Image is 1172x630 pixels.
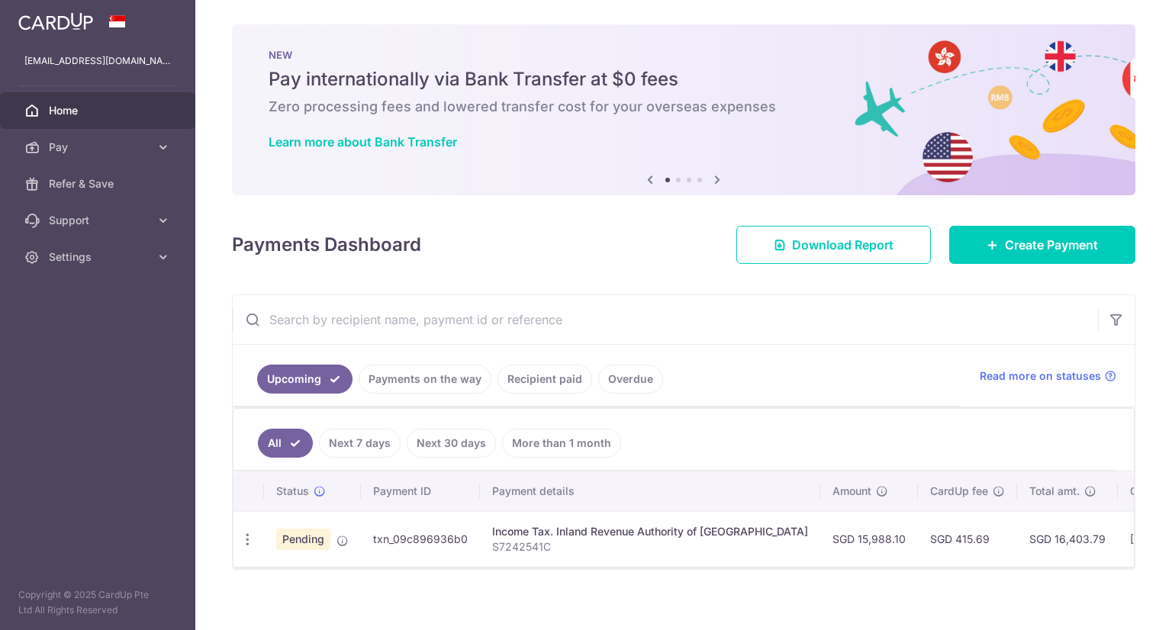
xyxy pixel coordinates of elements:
a: Recipient paid [497,365,592,394]
span: Create Payment [1005,236,1098,254]
p: S7242541C [492,539,808,554]
span: Refer & Save [49,176,150,191]
span: Support [49,213,150,228]
a: Next 7 days [319,429,401,458]
td: txn_09c896936b0 [361,511,480,567]
h6: Zero processing fees and lowered transfer cost for your overseas expenses [269,98,1099,116]
span: Pay [49,140,150,155]
a: Read more on statuses [980,368,1116,384]
iframe: Opens a widget where you can find more information [1074,584,1157,622]
td: SGD 16,403.79 [1017,511,1118,567]
h4: Payments Dashboard [232,231,421,259]
span: Home [49,103,150,118]
span: Read more on statuses [980,368,1101,384]
th: Payment ID [361,471,480,511]
p: NEW [269,49,1099,61]
span: CardUp fee [930,484,988,499]
a: Next 30 days [407,429,496,458]
td: SGD 415.69 [918,511,1017,567]
a: Create Payment [949,226,1135,264]
td: SGD 15,988.10 [820,511,918,567]
a: Payments on the way [359,365,491,394]
h5: Pay internationally via Bank Transfer at $0 fees [269,67,1099,92]
span: Total amt. [1029,484,1080,499]
a: Download Report [736,226,931,264]
a: Upcoming [257,365,353,394]
span: Download Report [792,236,893,254]
img: CardUp [18,12,93,31]
div: Income Tax. Inland Revenue Authority of [GEOGRAPHIC_DATA] [492,524,808,539]
a: More than 1 month [502,429,621,458]
a: Learn more about Bank Transfer [269,134,457,149]
a: All [258,429,313,458]
span: Pending [276,529,330,550]
span: Status [276,484,309,499]
a: Overdue [598,365,663,394]
p: [EMAIL_ADDRESS][DOMAIN_NAME] [24,53,171,69]
input: Search by recipient name, payment id or reference [233,295,1098,344]
img: Bank transfer banner [232,24,1135,195]
span: Amount [832,484,871,499]
th: Payment details [480,471,820,511]
span: Settings [49,249,150,265]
